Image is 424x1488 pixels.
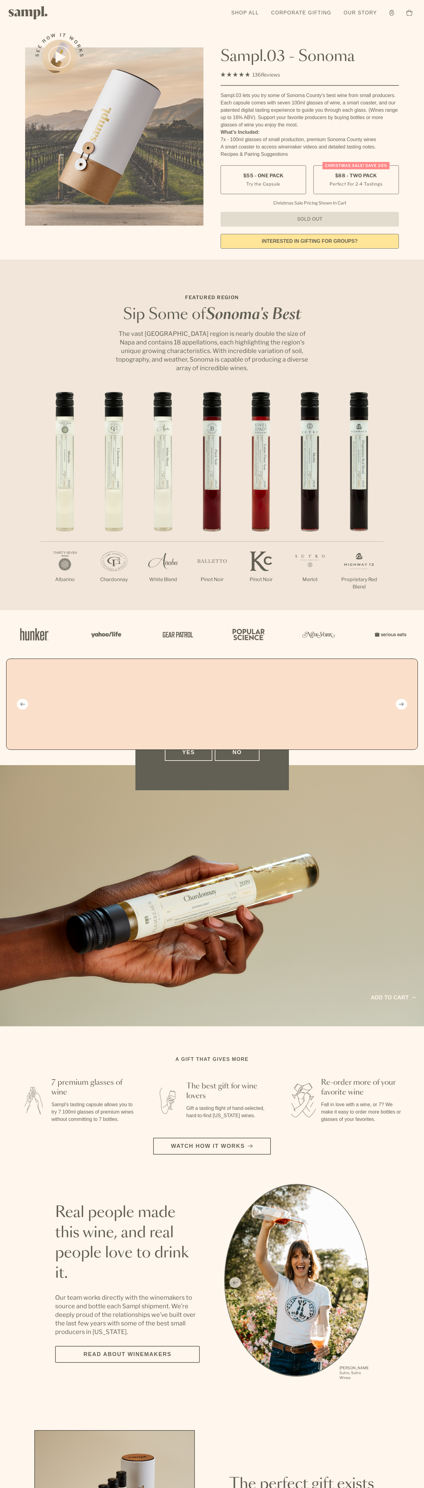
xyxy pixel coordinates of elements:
p: White Blend [138,576,187,583]
a: Corporate Gifting [268,6,335,20]
small: Try the Capsule [246,181,280,187]
li: 2 / 7 [89,392,138,603]
img: Sampl logo [9,6,48,19]
li: 1 / 7 [40,392,89,603]
button: Previous slide [17,699,28,709]
p: Merlot [286,576,335,583]
p: Chardonnay [89,576,138,583]
p: Pinot Noir [187,576,237,583]
a: Shop All [228,6,262,20]
li: 4 / 7 [187,392,237,603]
li: 3 / 7 [138,392,187,603]
img: Sampl.03 - Sonoma [25,47,203,226]
span: $88 - Two Pack [335,172,377,179]
a: Our Story [341,6,380,20]
button: Next slide [396,699,407,709]
div: Christmas SALE! Save 20% [323,162,390,169]
button: Yes [165,744,213,761]
p: Albarino [40,576,89,583]
a: Add to cart [371,994,415,1002]
div: 136Reviews [221,71,280,79]
li: 7 / 7 [335,392,384,610]
small: Perfect For 2-4 Tastings [330,181,382,187]
button: No [215,744,259,761]
span: $55 - One Pack [243,172,284,179]
p: Pinot Noir [237,576,286,583]
p: Proprietary Red Blend [335,576,384,591]
button: Sold Out [221,212,399,227]
ul: carousel [224,1184,369,1381]
a: interested in gifting for groups? [221,234,399,249]
li: 6 / 7 [286,392,335,603]
div: slide 1 [224,1184,369,1381]
li: 5 / 7 [237,392,286,603]
p: [PERSON_NAME] Sutro, Sutro Wines [339,1366,369,1380]
button: See how it works [42,40,77,74]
